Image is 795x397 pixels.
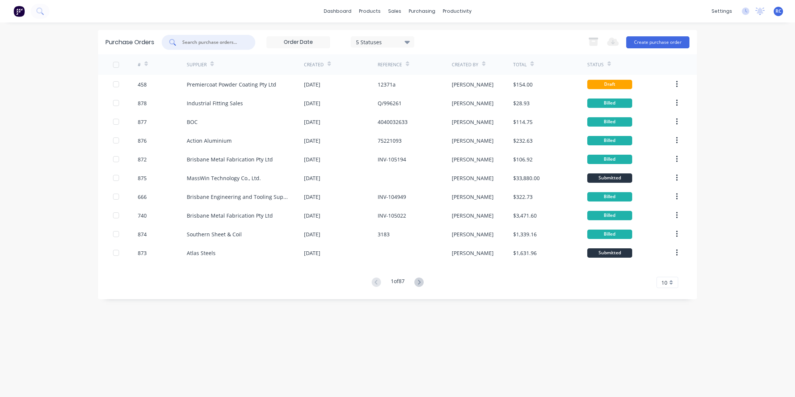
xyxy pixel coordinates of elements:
[452,230,494,238] div: [PERSON_NAME]
[378,155,406,163] div: INV-105194
[587,61,604,68] div: Status
[513,81,533,88] div: $154.00
[138,174,147,182] div: 875
[138,193,147,201] div: 666
[138,212,147,219] div: 740
[378,193,406,201] div: INV-104949
[187,212,273,219] div: Brisbane Metal Fabrication Pty Ltd
[587,80,632,89] div: Draft
[138,230,147,238] div: 874
[452,81,494,88] div: [PERSON_NAME]
[187,193,289,201] div: Brisbane Engineering and Tooling Supplies
[661,279,667,287] span: 10
[391,277,405,288] div: 1 of 87
[452,174,494,182] div: [PERSON_NAME]
[378,81,396,88] div: 12371a
[187,118,198,126] div: BOC
[452,193,494,201] div: [PERSON_NAME]
[587,230,632,239] div: Billed
[452,155,494,163] div: [PERSON_NAME]
[304,81,320,88] div: [DATE]
[378,212,406,219] div: INV-105022
[378,118,408,126] div: 4040032633
[452,61,478,68] div: Created By
[384,6,405,17] div: sales
[138,118,147,126] div: 877
[378,137,402,145] div: 75221093
[626,36,689,48] button: Create purchase order
[587,248,632,258] div: Submitted
[776,8,782,15] span: RC
[587,155,632,164] div: Billed
[405,6,439,17] div: purchasing
[304,193,320,201] div: [DATE]
[187,174,261,182] div: MassWin Technology Co., Ltd.
[452,99,494,107] div: [PERSON_NAME]
[587,117,632,127] div: Billed
[320,6,355,17] a: dashboard
[587,99,632,108] div: Billed
[304,61,324,68] div: Created
[187,61,207,68] div: Supplier
[267,37,330,48] input: Order Date
[187,137,232,145] div: Action Aluminium
[708,6,736,17] div: settings
[378,230,390,238] div: 3183
[304,249,320,257] div: [DATE]
[587,173,632,183] div: Submitted
[138,249,147,257] div: 873
[304,155,320,163] div: [DATE]
[187,99,243,107] div: Industrial Fitting Sales
[304,137,320,145] div: [DATE]
[304,118,320,126] div: [DATE]
[513,61,527,68] div: Total
[304,230,320,238] div: [DATE]
[513,155,533,163] div: $106.92
[138,61,141,68] div: #
[452,118,494,126] div: [PERSON_NAME]
[587,136,632,145] div: Billed
[587,211,632,220] div: Billed
[587,192,632,201] div: Billed
[513,118,533,126] div: $114.75
[187,230,242,238] div: Southern Sheet & Coil
[513,230,537,238] div: $1,339.16
[138,99,147,107] div: 878
[513,249,537,257] div: $1,631.96
[13,6,25,17] img: Factory
[452,212,494,219] div: [PERSON_NAME]
[513,99,530,107] div: $28.93
[187,249,216,257] div: Atlas Steels
[138,155,147,163] div: 872
[356,38,409,46] div: 5 Statuses
[106,38,154,47] div: Purchase Orders
[452,137,494,145] div: [PERSON_NAME]
[513,212,537,219] div: $3,471.60
[378,99,402,107] div: Q/996261
[182,39,244,46] input: Search purchase orders...
[378,61,402,68] div: Reference
[138,81,147,88] div: 458
[513,174,540,182] div: $33,880.00
[304,212,320,219] div: [DATE]
[452,249,494,257] div: [PERSON_NAME]
[187,81,276,88] div: Premiercoat Powder Coating Pty Ltd
[513,137,533,145] div: $232.63
[439,6,475,17] div: productivity
[187,155,273,163] div: Brisbane Metal Fabrication Pty Ltd
[355,6,384,17] div: products
[304,99,320,107] div: [DATE]
[138,137,147,145] div: 876
[304,174,320,182] div: [DATE]
[513,193,533,201] div: $322.73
